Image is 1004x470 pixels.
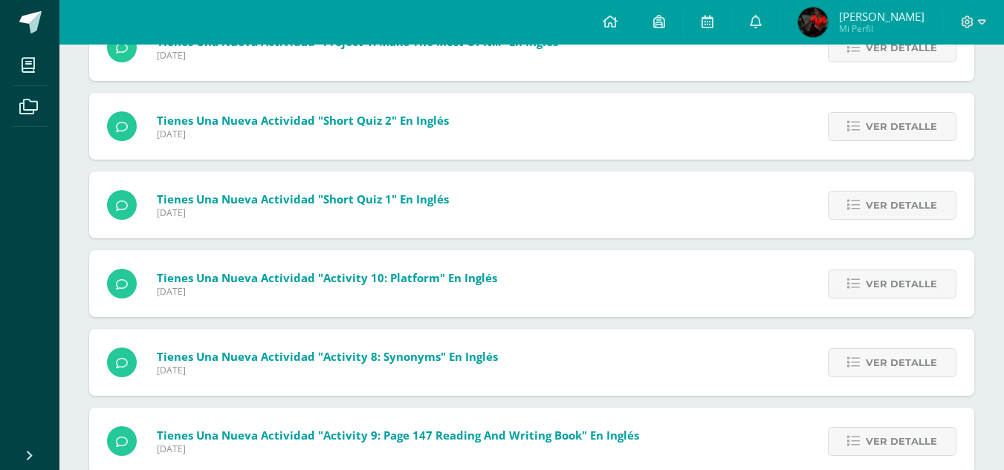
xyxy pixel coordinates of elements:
span: Mi Perfil [839,22,924,35]
span: Ver detalle [866,34,937,62]
span: Ver detalle [866,270,937,298]
span: Tienes una nueva actividad "Short Quiz 1" En Inglés [157,192,449,206]
span: [DATE] [157,364,498,376]
span: [PERSON_NAME] [839,9,924,24]
span: Tienes una nueva actividad "Short Quiz 2" En Inglés [157,113,449,128]
span: [DATE] [157,285,497,298]
span: Ver detalle [866,428,937,455]
span: Tienes una nueva actividad "Activity 8: Synonyms" En Inglés [157,349,498,364]
span: Tienes una nueva actividad "Activity 9: Page 147 Reading and Writing book" En Inglés [157,428,639,443]
span: [DATE] [157,206,449,219]
span: [DATE] [157,443,639,455]
span: [DATE] [157,49,558,62]
span: Ver detalle [866,192,937,219]
span: [DATE] [157,128,449,140]
span: Ver detalle [866,349,937,376]
img: 2843e80753eb4dcd98a261d815da29a0.png [798,7,828,37]
span: Ver detalle [866,113,937,140]
span: Tienes una nueva actividad "Activity 10: Platform" En Inglés [157,270,497,285]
